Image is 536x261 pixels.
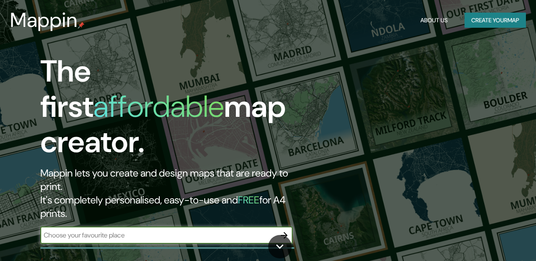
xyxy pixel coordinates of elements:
button: Create yourmap [465,13,526,28]
input: Choose your favourite place [40,230,276,240]
h3: Mappin [10,8,78,32]
h2: Mappin lets you create and design maps that are ready to print. It's completely personalised, eas... [40,166,309,220]
h1: affordable [93,87,224,126]
img: mappin-pin [78,22,84,29]
button: About Us [417,13,451,28]
h5: FREE [238,193,259,206]
h1: The first map creator. [40,54,309,166]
